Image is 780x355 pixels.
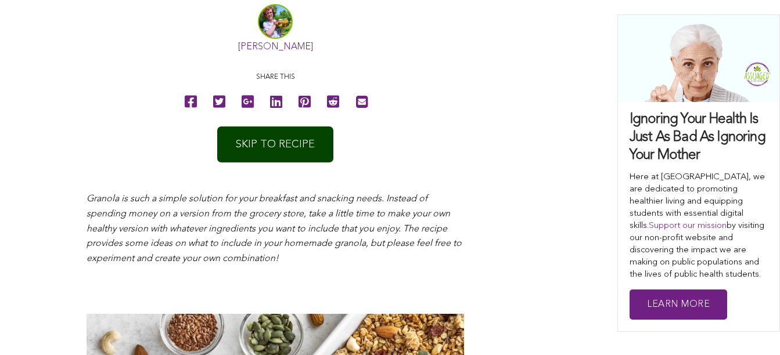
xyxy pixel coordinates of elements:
[87,194,462,263] em: Granola is such a simple solution for your breakfast and snacking needs. Instead of spending mone...
[722,299,780,355] iframe: Chat Widget
[238,42,313,52] a: [PERSON_NAME]
[217,126,333,162] a: SKIP TO RECIPE
[630,289,727,320] a: Learn More
[87,72,464,83] p: Share this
